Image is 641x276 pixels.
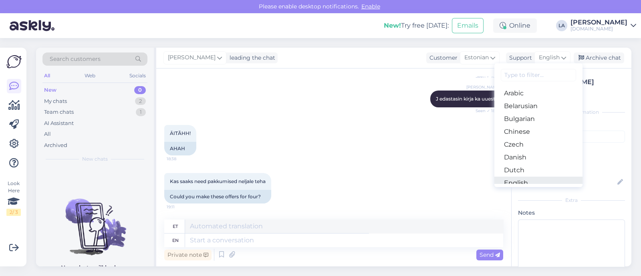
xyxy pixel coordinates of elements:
[136,108,146,116] div: 1
[128,71,147,81] div: Socials
[6,209,21,216] div: 2 / 3
[494,87,583,100] a: Arabic
[61,264,129,272] p: New chats will be here.
[226,54,275,62] div: leading the chat
[494,113,583,125] a: Bulgarian
[426,54,458,62] div: Customer
[82,155,108,163] span: New chats
[494,138,583,151] a: Czech
[50,55,101,63] span: Search customers
[384,22,401,29] b: New!
[436,96,498,102] span: J edastasin kirja ka uuesti.
[494,100,583,113] a: Belarusian
[574,52,624,63] div: Archive chat
[359,3,383,10] span: Enable
[494,164,583,177] a: Dutch
[44,108,74,116] div: Team chats
[36,184,154,256] img: No chats
[518,209,625,217] p: Notes
[501,69,576,81] input: Type to filter...
[167,156,197,162] span: 18:38
[570,19,636,32] a: [PERSON_NAME][DOMAIN_NAME]
[167,204,197,210] span: 19:11
[493,18,537,33] div: Online
[466,84,501,90] span: [PERSON_NAME]
[170,130,191,136] span: ÄITÃHH!
[170,178,266,184] span: Kas saaks need pakkumised neljale teha
[42,71,52,81] div: All
[539,53,560,62] span: English
[452,18,484,33] button: Emails
[384,21,449,30] div: Try free [DATE]:
[494,125,583,138] a: Chinese
[83,71,97,81] div: Web
[480,251,500,258] span: Send
[173,220,178,233] div: et
[518,197,625,204] div: Extra
[6,54,22,69] img: Askly Logo
[172,234,179,247] div: en
[44,97,67,105] div: My chats
[44,130,51,138] div: All
[6,180,21,216] div: Look Here
[464,53,489,62] span: Estonian
[494,151,583,164] a: Danish
[164,190,271,203] div: Could you make these offers for four?
[494,177,583,189] a: English
[44,86,56,94] div: New
[570,19,627,26] div: [PERSON_NAME]
[471,73,501,79] span: Seen ✓ 18:37
[135,97,146,105] div: 2
[44,141,67,149] div: Archived
[164,142,196,155] div: AHAH
[506,54,532,62] div: Support
[44,119,74,127] div: AI Assistant
[134,86,146,94] div: 0
[164,250,212,260] div: Private note
[471,108,501,114] span: Seen ✓ 18:37
[168,53,216,62] span: [PERSON_NAME]
[570,26,627,32] div: [DOMAIN_NAME]
[556,20,567,31] div: LA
